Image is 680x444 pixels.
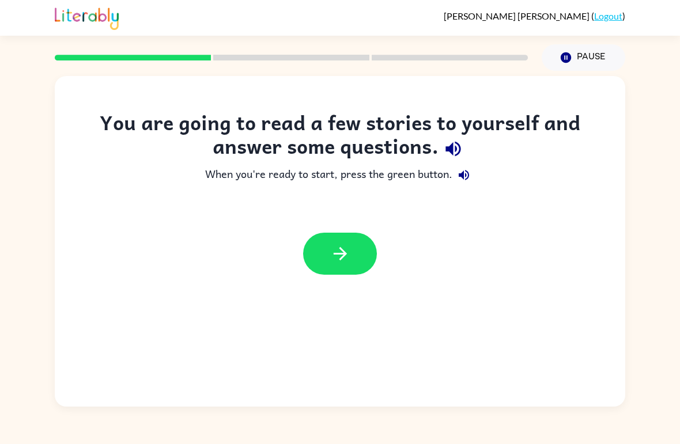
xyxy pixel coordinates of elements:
div: ( ) [444,10,625,21]
button: Pause [542,44,625,71]
img: Literably [55,5,119,30]
div: You are going to read a few stories to yourself and answer some questions. [78,111,602,164]
span: [PERSON_NAME] [PERSON_NAME] [444,10,591,21]
div: When you're ready to start, press the green button. [78,164,602,187]
a: Logout [594,10,622,21]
